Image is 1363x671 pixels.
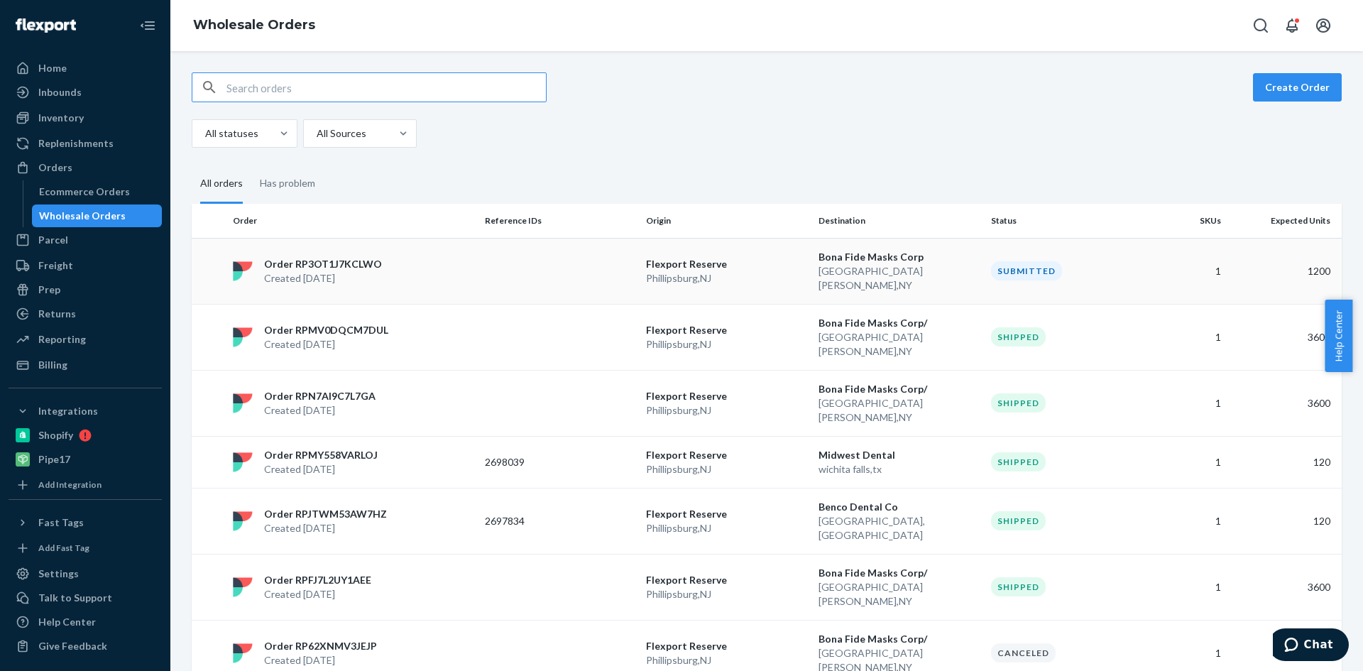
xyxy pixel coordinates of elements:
p: Bona Fide Masks Corp/ [819,632,980,646]
td: 1200 [1227,238,1342,304]
a: Settings [9,562,162,585]
div: Ecommerce Orders [39,185,130,199]
td: 3600 [1227,554,1342,620]
a: Inventory [9,107,162,129]
div: Freight [38,258,73,273]
div: Shipped [991,393,1046,413]
a: Orders [9,156,162,179]
p: Flexport Reserve [646,573,807,587]
th: SKUs [1146,204,1227,238]
img: flexport logo [233,327,253,347]
a: Home [9,57,162,80]
th: Status [985,204,1146,238]
div: Prep [38,283,60,297]
a: Parcel [9,229,162,251]
a: Replenishments [9,132,162,155]
th: Expected Units [1227,204,1342,238]
input: Search orders [226,73,546,102]
p: Bona Fide Masks Corp [819,250,980,264]
div: Inbounds [38,85,82,99]
button: Give Feedback [9,635,162,658]
p: Phillipsburg , NJ [646,271,807,285]
td: 1 [1146,238,1227,304]
div: Home [38,61,67,75]
input: All statuses [204,126,205,141]
div: Shipped [991,327,1046,347]
div: Pipe17 [38,452,70,467]
td: 1 [1146,554,1227,620]
button: Fast Tags [9,511,162,534]
p: Flexport Reserve [646,389,807,403]
p: 2698039 [485,455,598,469]
p: Order RPFJ7L2UY1AEE [264,573,371,587]
img: flexport logo [233,643,253,663]
div: Shopify [38,428,73,442]
div: Shipped [991,452,1046,471]
a: Add Integration [9,476,162,493]
div: All orders [200,165,243,204]
div: Parcel [38,233,68,247]
p: Order RPMY558VARLOJ [264,448,378,462]
p: [GEOGRAPHIC_DATA][PERSON_NAME] , NY [819,330,980,359]
img: flexport logo [233,393,253,413]
div: Integrations [38,404,98,418]
a: Freight [9,254,162,277]
p: Phillipsburg , NJ [646,337,807,351]
div: Settings [38,567,79,581]
div: Billing [38,358,67,372]
p: Order RPMV0DQCM7DUL [264,323,388,337]
div: Help Center [38,615,96,629]
p: 2697834 [485,514,598,528]
div: Canceled [991,643,1056,662]
img: flexport logo [233,261,253,281]
p: Midwest Dental [819,448,980,462]
button: Help Center [1325,300,1352,372]
button: Open notifications [1278,11,1306,40]
p: Phillipsburg , NJ [646,521,807,535]
div: Has problem [260,165,315,202]
img: flexport logo [233,511,253,531]
p: Created [DATE] [264,403,376,418]
p: Created [DATE] [264,337,388,351]
div: Replenishments [38,136,114,151]
p: [GEOGRAPHIC_DATA][PERSON_NAME] , NY [819,264,980,293]
td: 1 [1146,304,1227,370]
div: Returns [38,307,76,321]
div: Submitted [991,261,1062,280]
ol: breadcrumbs [182,5,327,46]
p: Created [DATE] [264,653,377,667]
div: Wholesale Orders [39,209,126,223]
a: Pipe17 [9,448,162,471]
p: [GEOGRAPHIC_DATA] , [GEOGRAPHIC_DATA] [819,514,980,542]
p: Flexport Reserve [646,639,807,653]
p: Created [DATE] [264,587,371,601]
p: Flexport Reserve [646,257,807,271]
th: Destination [813,204,985,238]
iframe: Opens a widget where you can chat to one of our agents [1273,628,1349,664]
button: Create Order [1253,73,1342,102]
th: Reference IDs [479,204,640,238]
div: Fast Tags [38,515,84,530]
td: 120 [1227,436,1342,488]
a: Wholesale Orders [193,17,315,33]
th: Order [227,204,479,238]
div: Add Fast Tag [38,542,89,554]
a: Add Fast Tag [9,540,162,557]
button: Close Navigation [133,11,162,40]
div: Shipped [991,577,1046,596]
a: Reporting [9,328,162,351]
p: Benco Dental Co [819,500,980,514]
img: flexport logo [233,577,253,597]
p: [GEOGRAPHIC_DATA][PERSON_NAME] , NY [819,580,980,609]
a: Help Center [9,611,162,633]
div: Reporting [38,332,86,347]
td: 1 [1146,488,1227,554]
p: Bona Fide Masks Corp/ [819,316,980,330]
div: Add Integration [38,479,102,491]
p: [GEOGRAPHIC_DATA][PERSON_NAME] , NY [819,396,980,425]
a: Shopify [9,424,162,447]
p: Flexport Reserve [646,507,807,521]
img: flexport logo [233,452,253,472]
